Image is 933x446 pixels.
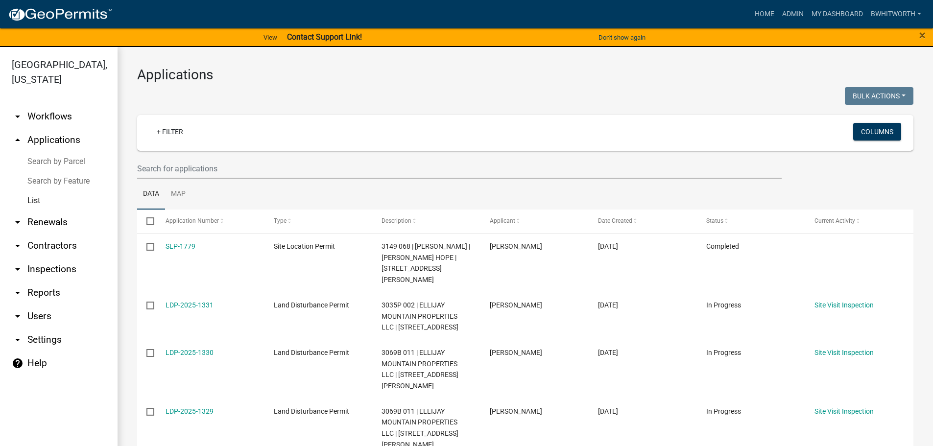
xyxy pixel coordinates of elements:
[589,210,697,233] datatable-header-cell: Date Created
[156,210,264,233] datatable-header-cell: Application Number
[706,217,723,224] span: Status
[287,32,362,42] strong: Contact Support Link!
[274,349,349,356] span: Land Disturbance Permit
[274,301,349,309] span: Land Disturbance Permit
[382,217,411,224] span: Description
[697,210,805,233] datatable-header-cell: Status
[12,240,24,252] i: arrow_drop_down
[166,242,195,250] a: SLP-1779
[274,217,287,224] span: Type
[598,301,618,309] span: 09/16/2025
[706,301,741,309] span: In Progress
[149,123,191,141] a: + Filter
[598,407,618,415] span: 09/16/2025
[814,407,874,415] a: Site Visit Inspection
[12,334,24,346] i: arrow_drop_down
[166,407,214,415] a: LDP-2025-1329
[845,87,913,105] button: Bulk Actions
[382,301,458,331] span: 3035P 002 | ELLIJAY MOUNTAIN PROPERTIES LLC | 1254 PLEASANT GAP RD
[260,29,281,46] a: View
[919,28,926,42] span: ×
[490,242,542,250] span: NORM REID
[382,349,458,390] span: 3069B 011 | ELLIJAY MOUNTAIN PROPERTIES LLC | 144 WENDY HILL RD
[274,242,335,250] span: Site Location Permit
[706,349,741,356] span: In Progress
[706,407,741,415] span: In Progress
[137,179,165,210] a: Data
[137,67,913,83] h3: Applications
[12,111,24,122] i: arrow_drop_down
[12,134,24,146] i: arrow_drop_up
[598,349,618,356] span: 09/16/2025
[814,349,874,356] a: Site Visit Inspection
[778,5,808,23] a: Admin
[166,217,219,224] span: Application Number
[480,210,589,233] datatable-header-cell: Applicant
[12,216,24,228] i: arrow_drop_down
[382,242,470,283] span: 3149 068 | FORREST E STOUT | STOUT MELODY HOPE | 287 GARRETT BRANCH CIR
[814,217,855,224] span: Current Activity
[867,5,925,23] a: BWhitworth
[165,179,191,210] a: Map
[814,301,874,309] a: Site Visit Inspection
[490,349,542,356] span: ASHLEE BIAGIANTI
[490,217,515,224] span: Applicant
[264,210,372,233] datatable-header-cell: Type
[706,242,739,250] span: Completed
[751,5,778,23] a: Home
[12,357,24,369] i: help
[490,407,542,415] span: ASHLEY BIAGIANTI
[598,217,632,224] span: Date Created
[274,407,349,415] span: Land Disturbance Permit
[12,263,24,275] i: arrow_drop_down
[808,5,867,23] a: My Dashboard
[372,210,480,233] datatable-header-cell: Description
[166,301,214,309] a: LDP-2025-1331
[919,29,926,41] button: Close
[853,123,901,141] button: Columns
[12,287,24,299] i: arrow_drop_down
[595,29,649,46] button: Don't show again
[490,301,542,309] span: ASHLEE BIAGIANTI
[166,349,214,356] a: LDP-2025-1330
[12,310,24,322] i: arrow_drop_down
[137,210,156,233] datatable-header-cell: Select
[137,159,782,179] input: Search for applications
[805,210,913,233] datatable-header-cell: Current Activity
[598,242,618,250] span: 09/17/2025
